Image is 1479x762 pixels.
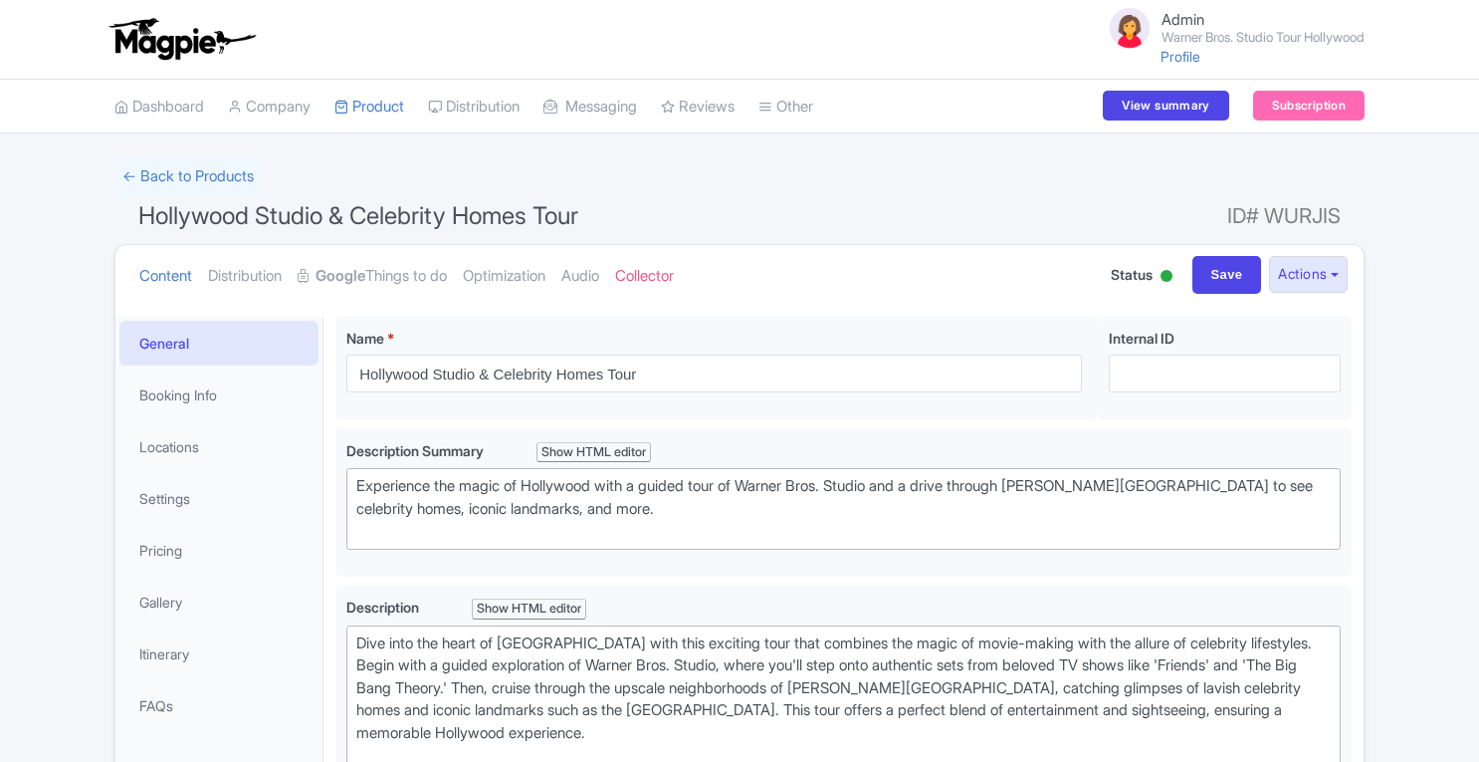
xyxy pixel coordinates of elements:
a: Reviews [661,80,735,134]
a: Locations [119,424,318,469]
small: Warner Bros. Studio Tour Hollywood [1162,31,1365,44]
a: Profile [1161,48,1200,65]
a: Messaging [543,80,637,134]
a: GoogleThings to do [298,245,447,308]
span: Hollywood Studio & Celebrity Homes Tour [138,201,578,230]
a: Distribution [208,245,282,308]
span: Status [1111,264,1153,285]
a: Collector [615,245,674,308]
a: View summary [1103,91,1228,121]
a: Product [334,80,404,134]
span: ID# WURJIS [1227,196,1341,236]
a: ← Back to Products [114,157,262,196]
a: Gallery [119,580,318,625]
button: Actions [1269,256,1348,293]
input: Save [1192,256,1262,294]
a: FAQs [119,683,318,728]
a: Itinerary [119,632,318,676]
a: Optimization [463,245,545,308]
a: Booking Info [119,373,318,417]
a: General [119,321,318,366]
a: Settings [119,476,318,521]
a: Content [139,245,192,308]
span: Admin [1162,10,1204,29]
a: Company [228,80,311,134]
strong: Google [316,265,365,288]
span: Internal ID [1109,330,1174,347]
div: Experience the magic of Hollywood with a guided tour of Warner Bros. Studio and a drive through [... [356,475,1331,543]
a: Distribution [428,80,520,134]
a: Admin Warner Bros. Studio Tour Hollywood [1094,4,1365,52]
a: Other [758,80,813,134]
div: Show HTML editor [536,442,651,463]
a: Subscription [1253,91,1365,121]
span: Description Summary [346,442,487,459]
img: avatar_key_member-9c1dde93af8b07d7383eb8b5fb890c87.png [1106,4,1154,52]
a: Pricing [119,528,318,573]
a: Audio [561,245,599,308]
a: Dashboard [114,80,204,134]
img: logo-ab69f6fb50320c5b225c76a69d11143b.png [105,17,259,61]
span: Name [346,330,384,347]
div: Active [1157,262,1176,293]
div: Show HTML editor [472,599,586,620]
span: Description [346,599,422,616]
